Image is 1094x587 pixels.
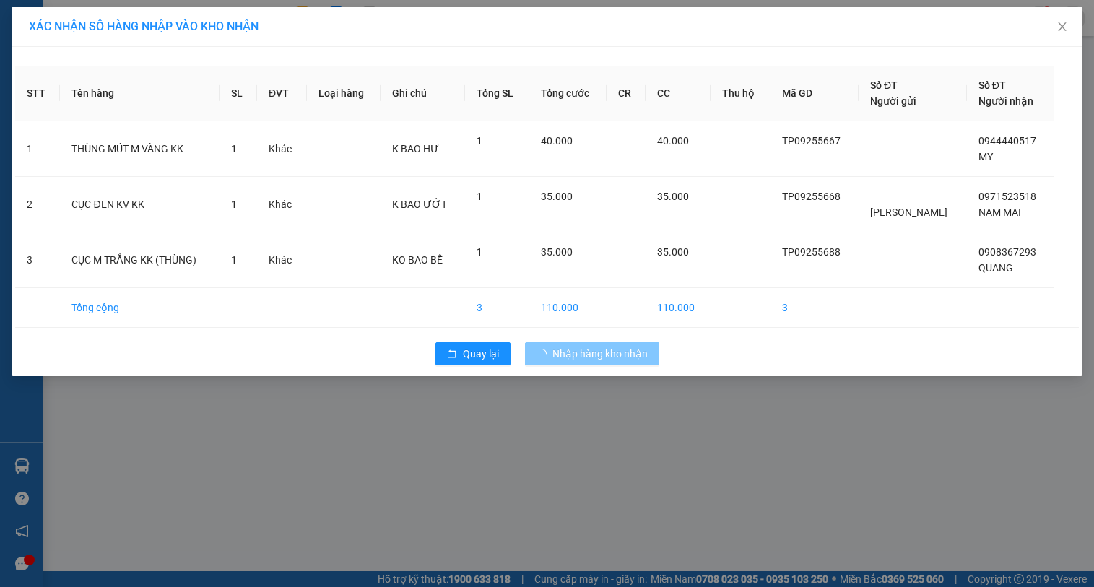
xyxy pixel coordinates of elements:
td: 3 [15,232,60,288]
span: GIAO: [6,94,35,108]
span: 35.000 [657,191,689,202]
th: CC [646,66,711,121]
span: 35.000 [657,246,689,258]
button: Nhập hàng kho nhận [525,342,659,365]
span: 0944440517 [978,135,1036,147]
span: [PERSON_NAME] [870,206,947,218]
td: 110.000 [646,288,711,328]
th: Loại hàng [307,66,381,121]
span: NAM MAI [978,206,1021,218]
p: GỬI: [6,28,211,42]
span: TP09255688 [782,246,841,258]
span: MY [978,151,993,162]
th: STT [15,66,60,121]
span: TP09255668 [782,191,841,202]
span: loading [537,349,552,359]
td: 1 [15,121,60,177]
span: 1 [477,246,482,258]
th: Tổng cước [529,66,607,121]
td: Khác [257,232,307,288]
span: KO BAO BỂ [392,254,443,266]
span: Nhập hàng kho nhận [552,346,648,362]
th: Thu hộ [711,66,770,121]
span: [GEOGRAPHIC_DATA] [9,78,121,92]
strong: BIÊN NHẬN GỬI HÀNG [48,8,168,22]
span: 1 [477,191,482,202]
span: K BAO ƯỚT [392,199,447,210]
span: Số ĐT [870,79,898,91]
span: K BAO HƯ [392,143,439,155]
td: Tổng cộng [60,288,220,328]
span: 35.000 [541,246,573,258]
span: 35.000 [541,191,573,202]
th: Tổng SL [465,66,529,121]
span: Quay lại [463,346,499,362]
span: 1 [231,199,237,210]
span: 1 [477,135,482,147]
td: CỤC ĐEN KV KK [60,177,220,232]
td: 110.000 [529,288,607,328]
span: XÁC NHẬN SỐ HÀNG NHẬP VÀO KHO NHẬN [29,19,259,33]
span: 1 [231,143,237,155]
td: 3 [465,288,529,328]
span: Người nhận [978,95,1033,107]
span: VP Cầu Kè - [30,28,120,42]
th: Mã GD [770,66,859,121]
p: NHẬN: [6,48,211,76]
th: CR [607,66,646,121]
span: Người gửi [870,95,916,107]
span: TP09255667 [782,135,841,147]
td: CỤC M TRẮNG KK (THÙNG) [60,232,220,288]
span: close [1056,21,1068,32]
span: 1 [231,254,237,266]
td: 3 [770,288,859,328]
span: Số ĐT [978,79,1006,91]
th: SL [220,66,257,121]
th: Tên hàng [60,66,220,121]
span: QUANG [978,262,1013,274]
button: rollbackQuay lại [435,342,511,365]
td: Khác [257,121,307,177]
span: 0908367293 [978,246,1036,258]
span: 0971523518 [978,191,1036,202]
span: PHÁT [90,28,120,42]
span: 40.000 [541,135,573,147]
span: - [6,78,121,92]
th: Ghi chú [381,66,464,121]
button: Close [1042,7,1082,48]
span: VP [PERSON_NAME] ([GEOGRAPHIC_DATA]) [6,48,145,76]
td: Khác [257,177,307,232]
td: THÙNG MÚT M VÀNG KK [60,121,220,177]
td: 2 [15,177,60,232]
th: ĐVT [257,66,307,121]
span: rollback [447,349,457,360]
span: 40.000 [657,135,689,147]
